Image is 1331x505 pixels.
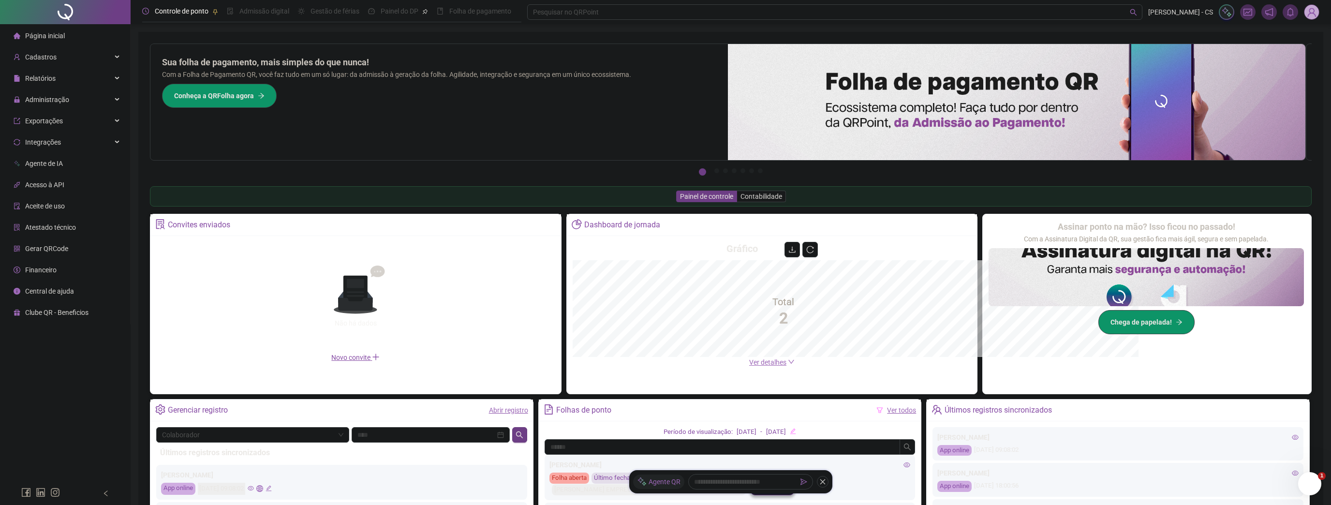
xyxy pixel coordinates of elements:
div: Dashboard de jornada [584,217,660,233]
img: sparkle-icon.fc2bf0ac1784a2077858766a79e2daf3.svg [1221,7,1232,17]
span: 1 [1318,472,1326,480]
span: file-text [544,404,554,415]
h2: Sua folha de pagamento, mais simples do que nunca! [162,56,716,69]
span: Exportações [25,117,63,125]
div: Período de visualização: [664,427,733,437]
span: sun [298,8,305,15]
span: solution [14,224,20,231]
span: eye [903,461,910,468]
div: Últimos registros sincronizados [945,402,1052,418]
img: banner%2F02c71560-61a6-44d4-94b9-c8ab97240462.png [989,248,1304,306]
span: Relatórios [25,74,56,82]
span: pushpin [212,9,218,15]
span: eye [1292,434,1299,441]
span: download [788,246,796,253]
span: Página inicial [25,32,65,40]
span: Admissão digital [239,7,289,15]
span: Gerar QRCode [25,245,68,252]
div: Gerenciar registro [168,402,228,418]
button: 2 [714,168,719,173]
span: arrow-right [1176,319,1183,326]
span: gift [14,309,20,316]
span: notification [1265,8,1273,16]
span: edit [266,485,272,491]
span: fund [1243,8,1252,16]
span: pie-chart [572,219,582,229]
span: [PERSON_NAME] - CS [1148,7,1213,17]
button: 6 [749,168,754,173]
div: - [760,427,762,437]
span: Ver detalhes [749,358,786,366]
img: sparkle-icon.fc2bf0ac1784a2077858766a79e2daf3.svg [637,477,647,487]
span: Agente de IA [25,160,63,167]
div: App online [937,481,972,492]
div: App online [937,445,972,456]
span: Novo convite [331,354,380,361]
span: file-done [227,8,234,15]
div: [DATE] [737,427,756,437]
span: dollar [14,267,20,273]
div: [PERSON_NAME] [937,468,1299,478]
span: Financeiro [25,266,57,274]
div: Folha aberta [549,473,589,484]
button: 7 [758,168,763,173]
h2: Assinar ponto na mão? Isso ficou no passado! [1058,220,1235,234]
span: dashboard [368,8,375,15]
span: solution [155,219,165,229]
div: Último fechamento [592,473,651,484]
div: Últimos registros sincronizados [160,446,523,459]
span: Painel do DP [381,7,418,15]
div: [DATE] 09:08:02 [937,445,1299,456]
div: [DATE] 09:08:02 [198,483,245,495]
div: [PERSON_NAME] [161,470,522,480]
span: linkedin [36,488,45,497]
div: App online [161,483,195,495]
div: [DATE] 18:00:56 [937,481,1299,492]
iframe: Intercom live chat [1298,472,1321,495]
span: arrow-right [258,92,265,99]
a: Abrir registro [489,406,528,414]
span: Painel de controle [680,193,733,200]
span: Acesso à API [25,181,64,189]
span: Clube QR - Beneficios [25,309,89,316]
span: Cadastros [25,53,57,61]
a: Ver todos [887,406,916,414]
h4: Gráfico [726,242,758,255]
span: eye [248,485,254,491]
span: plus [372,353,380,361]
div: Folhas de ponto [556,402,611,418]
span: left [103,490,109,497]
span: bell [1286,8,1295,16]
div: [PERSON_NAME] [937,432,1299,443]
div: [DATE] [766,427,786,437]
span: edit [790,428,796,434]
img: banner%2F8d14a306-6205-4263-8e5b-06e9a85ad873.png [728,44,1305,160]
button: 5 [740,168,745,173]
a: Ver detalhes down [749,358,795,366]
p: Com a Assinatura Digital da QR, sua gestão fica mais ágil, segura e sem papelada. [1024,234,1269,244]
button: Chega de papelada! [1098,310,1195,334]
span: qrcode [14,245,20,252]
span: Conheça a QRFolha agora [174,90,254,101]
span: facebook [21,488,31,497]
span: file [14,75,20,82]
span: Controle de ponto [155,7,208,15]
span: home [14,32,20,39]
span: book [437,8,444,15]
span: export [14,118,20,124]
span: Contabilidade [740,193,782,200]
span: search [516,431,523,439]
button: Conheça a QRFolha agora [162,84,277,108]
span: Gestão de férias [311,7,359,15]
span: pushpin [422,9,428,15]
span: Administração [25,96,69,104]
div: Convites enviados [168,217,230,233]
p: Com a Folha de Pagamento QR, você faz tudo em um só lugar: da admissão à geração da folha. Agilid... [162,69,716,80]
span: close [819,478,826,485]
span: clock-circle [142,8,149,15]
span: user-add [14,54,20,60]
span: search [903,443,911,451]
span: Atestado técnico [25,223,76,231]
span: audit [14,203,20,209]
span: setting [155,404,165,415]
